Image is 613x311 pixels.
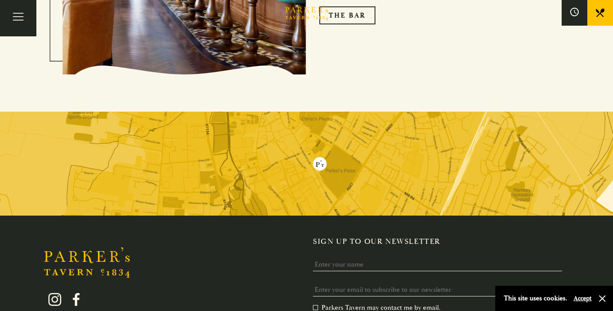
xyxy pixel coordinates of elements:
[319,6,375,24] a: The Bar
[598,294,607,303] button: Close and accept
[574,294,592,302] button: Accept
[313,237,569,246] h2: Sign up to our newsletter
[313,283,562,296] input: Enter your email to subscribe to our newsletter
[504,292,567,305] p: This site uses cookies.
[313,258,562,271] input: Enter your name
